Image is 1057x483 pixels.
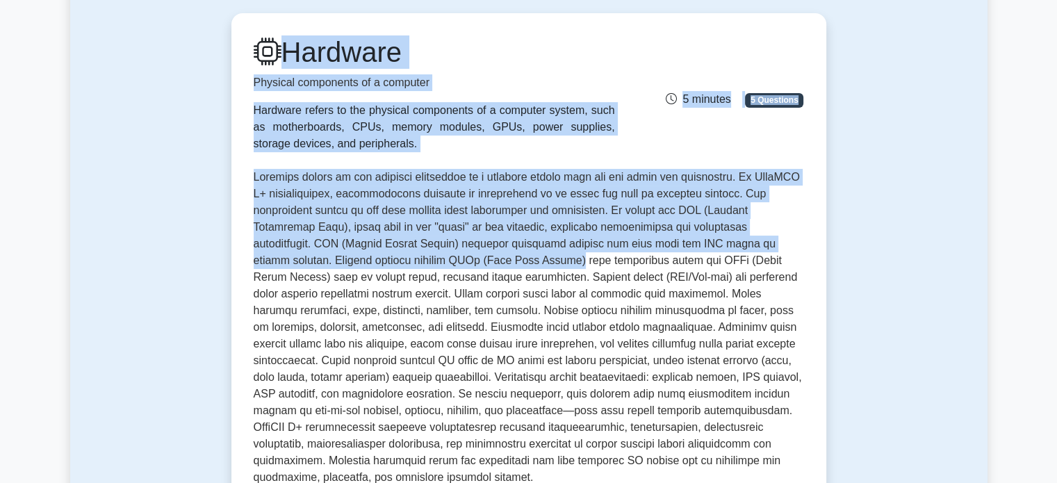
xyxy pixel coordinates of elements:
span: 5 Questions [745,93,803,107]
span: 5 minutes [666,93,730,105]
h1: Hardware [254,35,615,69]
p: Physical components of a computer [254,74,615,91]
div: Hardware refers to the physical components of a computer system, such as motherboards, CPUs, memo... [254,102,615,152]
